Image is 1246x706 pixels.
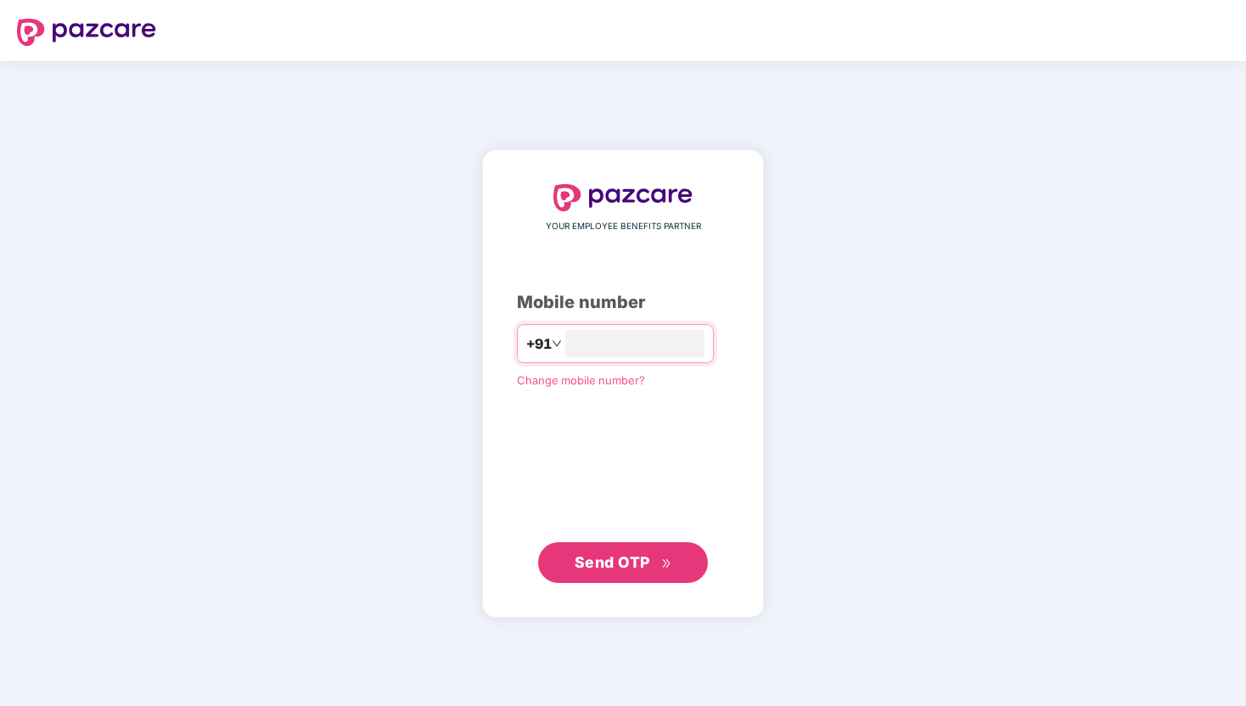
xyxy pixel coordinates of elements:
[526,333,552,355] span: +91
[661,558,672,569] span: double-right
[575,553,650,571] span: Send OTP
[17,19,156,46] img: logo
[546,220,701,233] span: YOUR EMPLOYEE BENEFITS PARTNER
[552,339,562,349] span: down
[553,184,693,211] img: logo
[538,542,708,583] button: Send OTPdouble-right
[517,373,645,387] a: Change mobile number?
[517,289,729,316] div: Mobile number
